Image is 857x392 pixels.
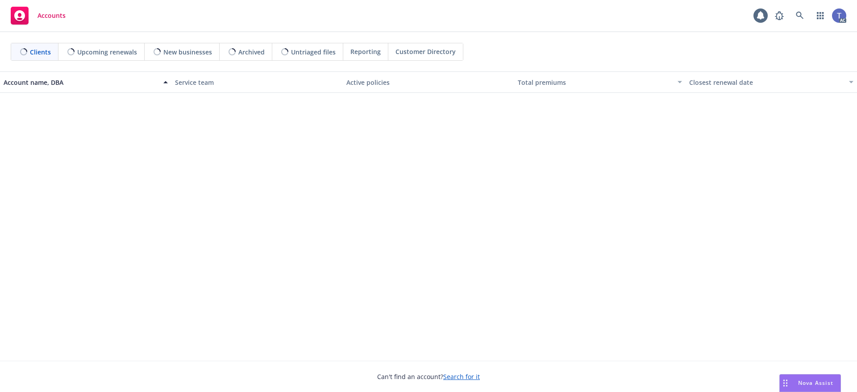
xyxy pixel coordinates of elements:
button: Active policies [343,71,514,93]
span: Nova Assist [798,379,833,387]
a: Accounts [7,3,69,28]
button: Total premiums [514,71,686,93]
a: Search [791,7,809,25]
span: Archived [238,47,265,57]
span: Upcoming renewals [77,47,137,57]
a: Report a Bug [770,7,788,25]
span: Can't find an account? [377,372,480,381]
img: photo [832,8,846,23]
button: Closest renewal date [686,71,857,93]
span: New businesses [163,47,212,57]
a: Switch app [811,7,829,25]
div: Drag to move [780,375,791,392]
span: Accounts [37,12,66,19]
div: Total premiums [518,78,672,87]
div: Service team [175,78,339,87]
div: Closest renewal date [689,78,844,87]
button: Service team [171,71,343,93]
div: Account name, DBA [4,78,158,87]
span: Customer Directory [395,47,456,56]
div: Active policies [346,78,511,87]
span: Untriaged files [291,47,336,57]
button: Nova Assist [779,374,841,392]
span: Clients [30,47,51,57]
span: Reporting [350,47,381,56]
a: Search for it [443,372,480,381]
